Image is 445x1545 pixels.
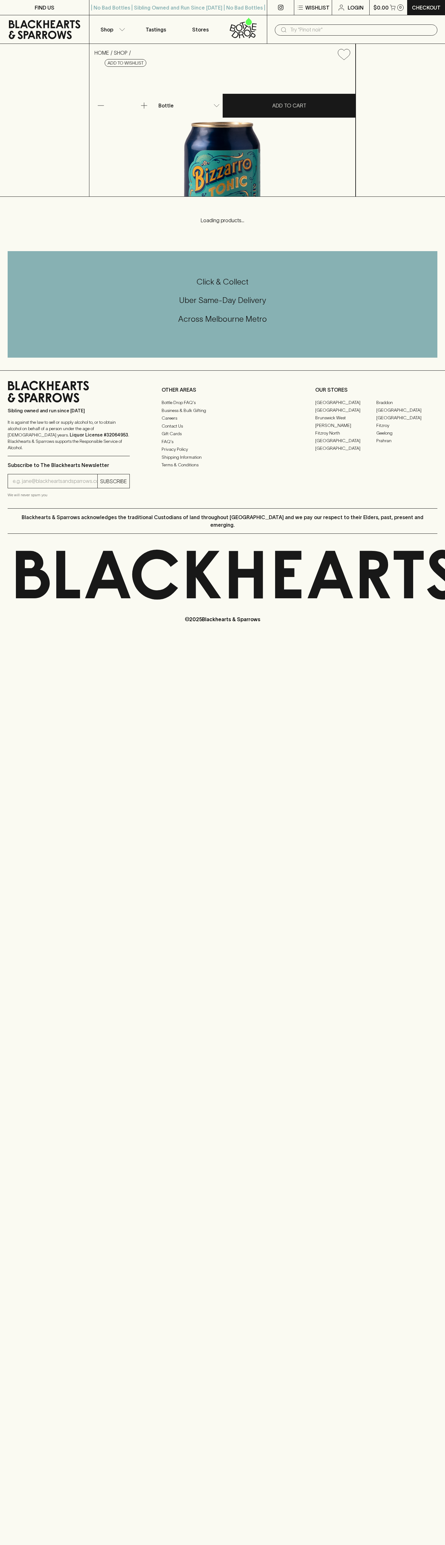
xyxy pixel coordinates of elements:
a: Bottle Drop FAQ's [162,399,284,407]
a: [GEOGRAPHIC_DATA] [315,437,376,444]
p: It is against the law to sell or supply alcohol to, or to obtain alcohol on behalf of a person un... [8,419,130,451]
p: Blackhearts & Sparrows acknowledges the traditional Custodians of land throughout [GEOGRAPHIC_DAT... [12,513,433,529]
p: SUBSCRIBE [100,477,127,485]
img: 36960.png [89,65,355,196]
h5: Across Melbourne Metro [8,314,437,324]
div: Bottle [156,99,222,112]
a: FAQ's [162,438,284,445]
p: Stores [192,26,209,33]
div: Call to action block [8,251,437,358]
p: Sibling owned and run since [DATE] [8,408,130,414]
strong: Liquor License #32064953 [70,432,128,437]
h5: Click & Collect [8,277,437,287]
p: $0.00 [373,4,389,11]
a: Contact Us [162,422,284,430]
a: [PERSON_NAME] [315,422,376,429]
p: ADD TO CART [272,102,306,109]
p: Bottle [158,102,174,109]
button: Add to wishlist [335,46,353,63]
button: SUBSCRIBE [98,474,129,488]
button: Add to wishlist [105,59,146,67]
a: Terms & Conditions [162,461,284,469]
p: Loading products... [6,216,439,224]
a: Gift Cards [162,430,284,438]
a: Shipping Information [162,453,284,461]
button: Shop [89,15,134,44]
a: Fitzroy [376,422,437,429]
a: [GEOGRAPHIC_DATA] [315,399,376,406]
p: We will never spam you [8,492,130,498]
input: e.g. jane@blackheartsandsparrows.com.au [13,476,97,486]
a: Fitzroy North [315,429,376,437]
p: OTHER AREAS [162,386,284,394]
a: Business & Bulk Gifting [162,407,284,414]
a: Tastings [134,15,178,44]
a: Stores [178,15,223,44]
p: OUR STORES [315,386,437,394]
a: [GEOGRAPHIC_DATA] [315,444,376,452]
h5: Uber Same-Day Delivery [8,295,437,306]
a: Prahran [376,437,437,444]
p: Shop [101,26,113,33]
button: ADD TO CART [223,94,356,118]
a: [GEOGRAPHIC_DATA] [315,406,376,414]
p: 0 [399,6,402,9]
p: Subscribe to The Blackhearts Newsletter [8,461,130,469]
p: Tastings [146,26,166,33]
a: Careers [162,415,284,422]
a: HOME [94,50,109,56]
input: Try "Pinot noir" [290,25,432,35]
a: SHOP [114,50,128,56]
a: Geelong [376,429,437,437]
a: [GEOGRAPHIC_DATA] [376,414,437,422]
a: Privacy Policy [162,446,284,453]
a: [GEOGRAPHIC_DATA] [376,406,437,414]
a: Braddon [376,399,437,406]
p: Login [348,4,364,11]
a: Brunswick West [315,414,376,422]
p: Checkout [412,4,441,11]
p: Wishlist [305,4,330,11]
p: FIND US [35,4,54,11]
